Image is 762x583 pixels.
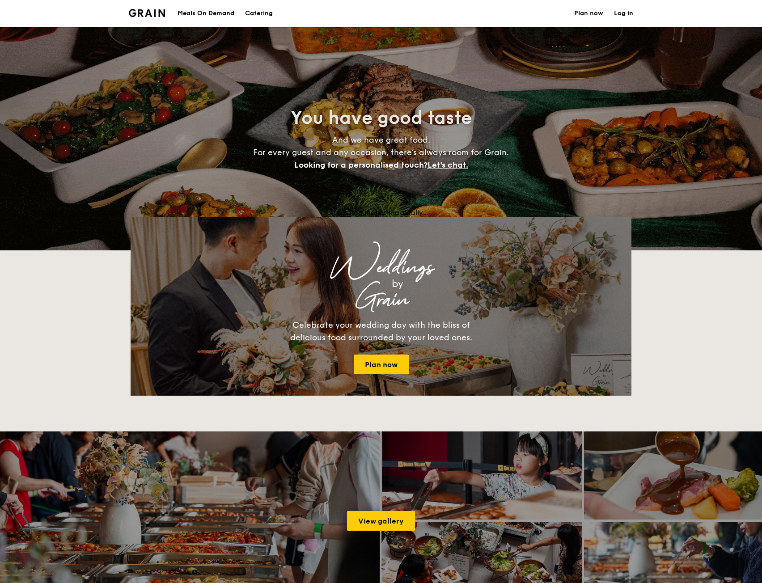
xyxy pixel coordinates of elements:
[209,260,553,276] div: Weddings
[428,160,468,170] span: Let's chat.
[209,292,553,308] div: Grain
[129,9,165,17] a: Logotype
[242,276,553,292] div: by
[354,355,409,374] a: Plan now
[347,511,415,531] a: View gallery
[280,319,482,344] div: Celebrate your wedding day with the bliss of delicious food surrounded by your loved ones.
[131,208,631,217] div: Loading menus magically...
[129,9,165,17] img: Grain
